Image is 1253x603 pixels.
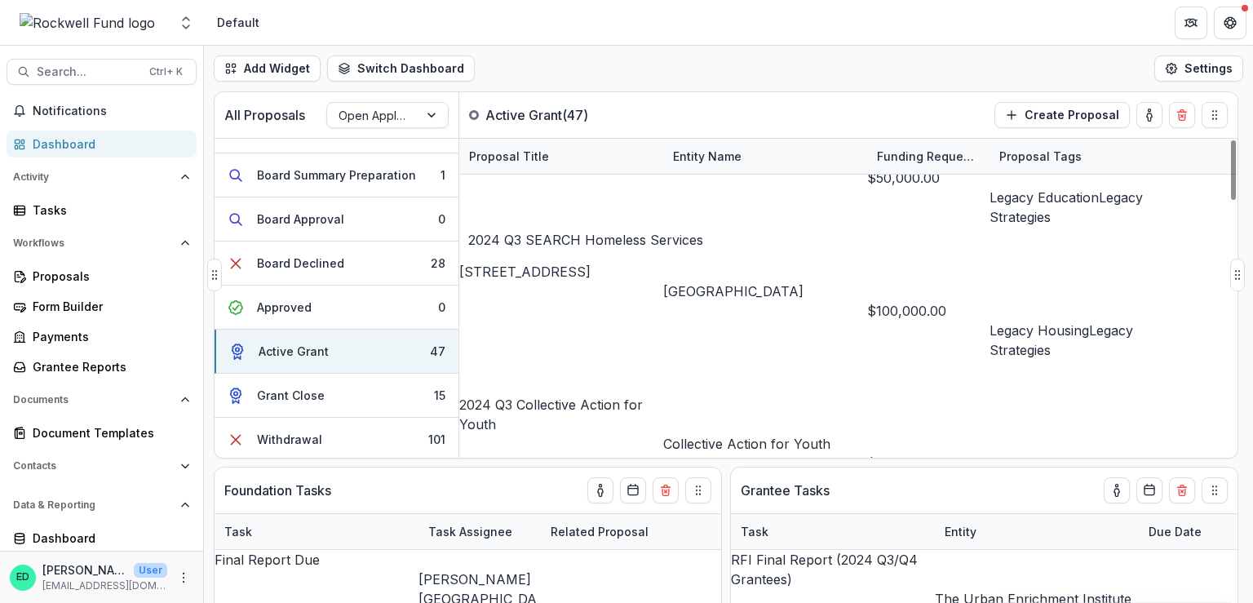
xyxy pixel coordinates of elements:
[663,148,751,165] div: Entity Name
[13,499,174,511] span: Data & Reporting
[215,197,458,242] button: Board Approval0
[663,139,867,174] div: Entity Name
[459,139,663,174] div: Proposal Title
[541,514,745,549] div: Related Proposal
[33,268,184,285] div: Proposals
[7,453,197,479] button: Open Contacts
[620,477,646,503] button: Calendar
[731,514,935,549] div: Task
[13,237,174,249] span: Workflows
[541,523,658,540] div: Related Proposal
[741,481,830,500] p: Grantee Tasks
[1139,523,1211,540] div: Due Date
[663,436,830,452] a: Collective Action for Youth
[259,343,329,360] div: Active Grant
[431,255,445,272] div: 28
[33,135,184,153] div: Dashboard
[867,168,990,188] div: $50,000.00
[257,211,344,228] div: Board Approval
[990,322,1089,339] span: Legacy Housing
[257,299,312,316] div: Approved
[459,148,559,165] div: Proposal Title
[7,387,197,413] button: Open Documents
[935,514,1139,549] div: Entity
[7,492,197,518] button: Open Data & Reporting
[990,139,1193,174] div: Proposal Tags
[438,211,445,228] div: 0
[485,105,588,125] p: Active Grant ( 47 )
[468,232,703,248] a: 2024 Q3 SEARCH Homeless Services
[7,164,197,190] button: Open Activity
[430,343,445,360] div: 47
[418,523,522,540] div: Task Assignee
[459,264,591,280] a: [STREET_ADDRESS]
[33,202,184,219] div: Tasks
[867,139,990,174] div: Funding Requested
[217,14,259,31] div: Default
[1169,477,1195,503] button: Delete card
[685,477,711,503] button: Drag
[459,397,643,432] a: 2024 Q3 Collective Action for Youth
[215,523,262,540] div: Task
[224,105,305,125] p: All Proposals
[7,263,197,290] a: Proposals
[867,301,990,321] div: $100,000.00
[587,477,613,503] button: toggle-assigned-to-me
[1202,477,1228,503] button: Drag
[731,523,778,540] div: Task
[42,561,127,579] p: [PERSON_NAME]
[7,131,197,157] a: Dashboard
[428,431,445,448] div: 101
[990,189,1099,206] span: Legacy Education
[207,259,222,291] button: Drag
[215,514,418,549] div: Task
[867,454,990,473] div: $75,000.00
[33,104,190,118] span: Notifications
[174,568,193,587] button: More
[257,166,416,184] div: Board Summary Preparation
[13,171,174,183] span: Activity
[1154,55,1243,82] button: Settings
[215,330,458,374] button: Active Grant47
[16,572,29,583] div: Estevan D. Delgado
[1136,102,1162,128] button: toggle-assigned-to-me
[215,552,320,568] a: Final Report Due
[134,563,167,578] p: User
[13,460,174,472] span: Contacts
[441,166,445,184] div: 1
[935,523,986,540] div: Entity
[1214,7,1246,39] button: Get Help
[1136,477,1162,503] button: Calendar
[215,418,458,461] button: Withdrawal101
[990,148,1091,165] div: Proposal Tags
[257,431,322,448] div: Withdrawal
[1230,259,1245,291] button: Drag
[33,424,184,441] div: Document Templates
[224,481,331,500] p: Foundation Tasks
[215,286,458,330] button: Approved0
[13,394,174,406] span: Documents
[33,530,184,547] div: Dashboard
[42,579,167,593] p: [EMAIL_ADDRESS][DOMAIN_NAME]
[663,283,804,299] a: [GEOGRAPHIC_DATA]
[215,242,458,286] button: Board Declined28
[33,298,184,315] div: Form Builder
[418,514,541,549] div: Task Assignee
[7,525,197,552] a: Dashboard
[438,299,445,316] div: 0
[215,374,458,418] button: Grant Close15
[33,358,184,375] div: Grantee Reports
[7,197,197,224] a: Tasks
[146,63,186,81] div: Ctrl + K
[1104,477,1130,503] button: toggle-assigned-to-me
[653,477,679,503] button: Delete card
[7,323,197,350] a: Payments
[7,293,197,320] a: Form Builder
